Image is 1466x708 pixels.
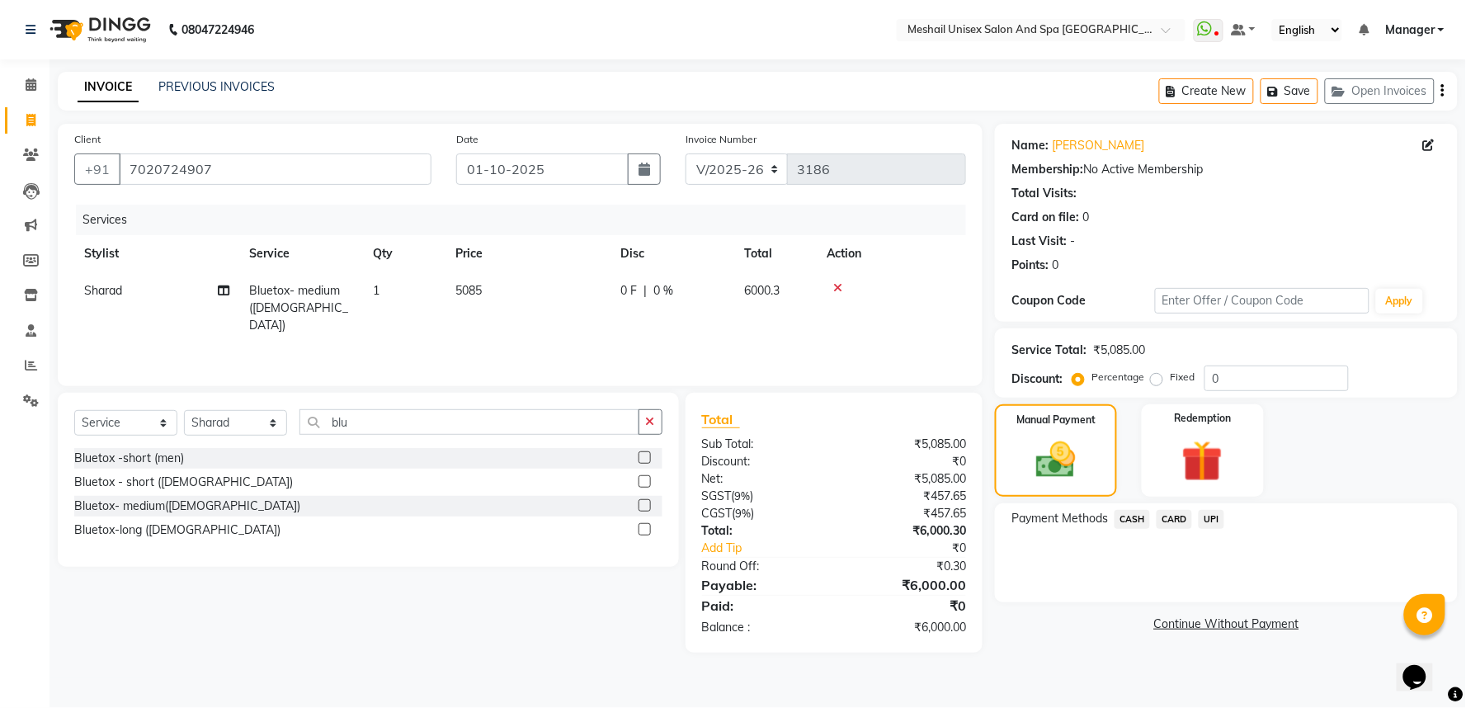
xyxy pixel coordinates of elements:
span: 5085 [455,283,482,298]
label: Client [74,132,101,147]
div: Coupon Code [1011,292,1155,309]
button: Save [1261,78,1318,104]
div: ₹5,085.00 [834,470,978,488]
div: ₹6,000.00 [834,575,978,595]
label: Redemption [1174,411,1231,426]
label: Date [456,132,478,147]
div: ₹6,000.30 [834,522,978,540]
span: | [643,282,647,300]
img: logo [42,7,155,53]
button: Open Invoices [1325,78,1435,104]
div: Total Visits: [1011,185,1077,202]
div: Membership: [1011,161,1083,178]
th: Price [445,235,610,272]
a: PREVIOUS INVOICES [158,79,275,94]
th: Disc [610,235,734,272]
div: ₹0.30 [834,558,978,575]
div: Services [76,205,978,235]
th: Total [734,235,817,272]
div: Last Visit: [1011,233,1067,250]
div: ₹0 [834,596,978,616]
span: CARD [1157,510,1192,529]
iframe: chat widget [1397,642,1450,691]
span: 0 F [620,282,637,300]
span: Bluetox- medium([DEMOGRAPHIC_DATA]) [249,283,348,333]
a: INVOICE [78,73,139,102]
button: +91 [74,153,120,185]
img: _cash.svg [1024,437,1088,483]
div: ( ) [690,505,834,522]
span: 6000.3 [744,283,780,298]
span: SGST [702,489,732,503]
div: ₹5,085.00 [834,436,978,453]
div: Net: [690,470,834,488]
label: Fixed [1170,370,1195,385]
span: Manager [1385,21,1435,39]
div: No Active Membership [1011,161,1441,178]
div: Bluetox- medium([DEMOGRAPHIC_DATA]) [74,498,300,515]
span: 0 % [653,282,673,300]
div: ₹0 [834,453,978,470]
label: Percentage [1091,370,1144,385]
a: [PERSON_NAME] [1052,137,1144,154]
div: 0 [1052,257,1058,274]
span: CASH [1115,510,1150,529]
div: ₹6,000.00 [834,619,978,636]
b: 08047224946 [181,7,254,53]
button: Create New [1159,78,1254,104]
div: Bluetox - short ([DEMOGRAPHIC_DATA]) [74,474,293,491]
a: Continue Without Payment [998,616,1454,633]
div: Discount: [1011,371,1063,388]
div: Balance : [690,619,834,636]
div: ₹457.65 [834,488,978,505]
input: Search by Name/Mobile/Email/Code [119,153,431,185]
div: ( ) [690,488,834,505]
div: Total: [690,522,834,540]
span: Sharad [84,283,122,298]
span: Payment Methods [1011,510,1108,527]
label: Invoice Number [686,132,757,147]
div: 0 [1082,209,1089,226]
span: 9% [736,507,752,520]
div: Points: [1011,257,1049,274]
span: 9% [735,489,751,503]
div: Payable: [690,575,834,595]
div: Sub Total: [690,436,834,453]
span: 1 [373,283,379,298]
div: ₹0 [858,540,978,557]
a: Add Tip [690,540,859,557]
span: CGST [702,506,733,521]
input: Search or Scan [299,409,639,435]
div: Card on file: [1011,209,1079,226]
th: Stylist [74,235,239,272]
div: ₹457.65 [834,505,978,522]
span: UPI [1199,510,1224,529]
img: _gift.svg [1169,436,1236,487]
span: Total [702,411,740,428]
button: Apply [1376,289,1423,314]
label: Manual Payment [1016,413,1096,427]
div: Bluetox-long ([DEMOGRAPHIC_DATA]) [74,522,280,539]
div: Name: [1011,137,1049,154]
input: Enter Offer / Coupon Code [1155,288,1369,314]
div: - [1070,233,1075,250]
div: ₹5,085.00 [1093,342,1145,359]
div: Round Off: [690,558,834,575]
div: Discount: [690,453,834,470]
th: Action [817,235,966,272]
th: Qty [363,235,445,272]
div: Service Total: [1011,342,1087,359]
th: Service [239,235,363,272]
div: Bluetox -short (men) [74,450,184,467]
div: Paid: [690,596,834,616]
